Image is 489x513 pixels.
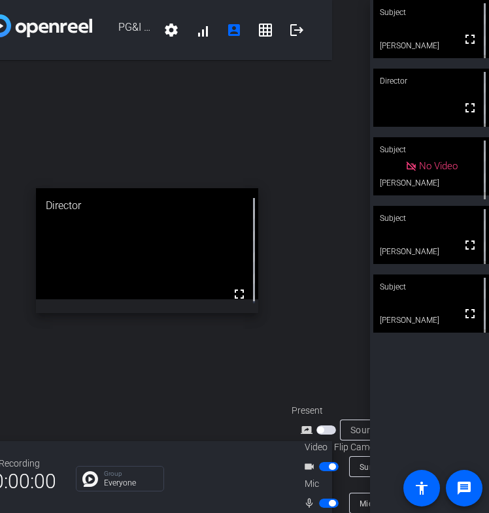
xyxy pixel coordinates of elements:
mat-icon: settings [163,22,179,38]
span: No Video [419,160,458,172]
span: Microphone (Jabra EVOLVE 30 II) [360,498,487,508]
div: Present [292,404,422,418]
mat-icon: logout [289,22,305,38]
p: Group [104,471,157,477]
img: Chat Icon [82,471,98,487]
mat-icon: account_box [226,22,242,38]
mat-icon: message [456,480,472,496]
mat-icon: mic_none [303,495,319,511]
p: Everyone [104,479,157,487]
span: Flip Camera [334,440,382,454]
mat-icon: accessibility [414,480,430,496]
button: signal_cellular_alt [187,14,218,46]
mat-icon: fullscreen [462,306,478,322]
mat-icon: videocam_outline [303,459,319,474]
mat-icon: grid_on [258,22,273,38]
span: PG&I Domestic industrial production webcast recording [92,14,156,46]
mat-icon: fullscreen [462,237,478,253]
mat-icon: fullscreen [462,100,478,116]
div: Mic [292,477,422,491]
div: Director [373,69,489,93]
mat-icon: fullscreen [231,286,247,302]
div: Subject [373,137,489,162]
span: Source [350,425,380,435]
mat-icon: fullscreen [462,31,478,47]
div: Subject [373,274,489,299]
span: Video [305,440,328,454]
mat-icon: screen_share_outline [301,422,316,438]
div: Subject [373,206,489,231]
div: Director [36,188,258,223]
